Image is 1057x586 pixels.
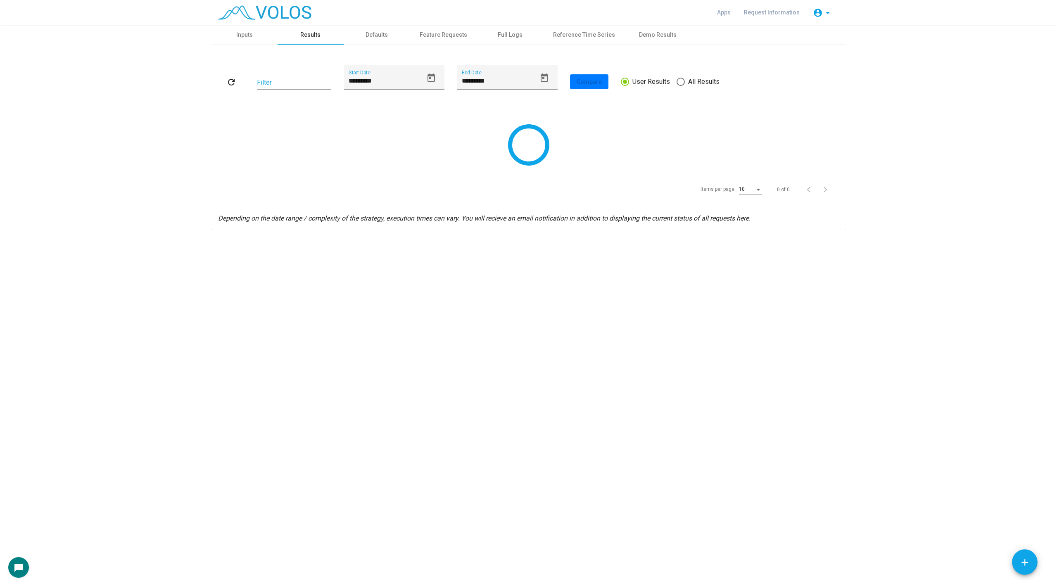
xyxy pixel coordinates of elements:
span: Apps [717,9,731,16]
a: Request Information [737,5,806,20]
mat-icon: chat_bubble [14,563,24,573]
i: Depending on the date range / complexity of the strategy, execution times can vary. You will reci... [218,214,751,222]
div: Full Logs [498,31,523,39]
div: Inputs [236,31,253,39]
button: Compare [570,74,608,89]
button: Open calendar [423,70,439,86]
button: Open calendar [536,70,553,86]
div: 0 of 0 [777,186,790,193]
span: Compare [577,78,602,85]
mat-select: Items per page: [739,187,762,192]
div: Items per page: [701,185,736,193]
span: User Results [629,77,670,87]
mat-icon: refresh [226,77,236,87]
div: Defaults [366,31,388,39]
a: Apps [710,5,737,20]
div: Feature Requests [420,31,467,39]
span: All Results [685,77,720,87]
span: 10 [739,186,745,192]
button: Add icon [1012,549,1038,575]
span: Request Information [744,9,800,16]
button: Next page [819,181,836,198]
div: Demo Results [639,31,677,39]
mat-icon: arrow_drop_down [823,8,833,18]
mat-icon: account_circle [813,8,823,18]
div: Reference Time Series [553,31,615,39]
mat-icon: add [1019,557,1030,568]
div: Results [300,31,321,39]
button: Previous page [803,181,819,198]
